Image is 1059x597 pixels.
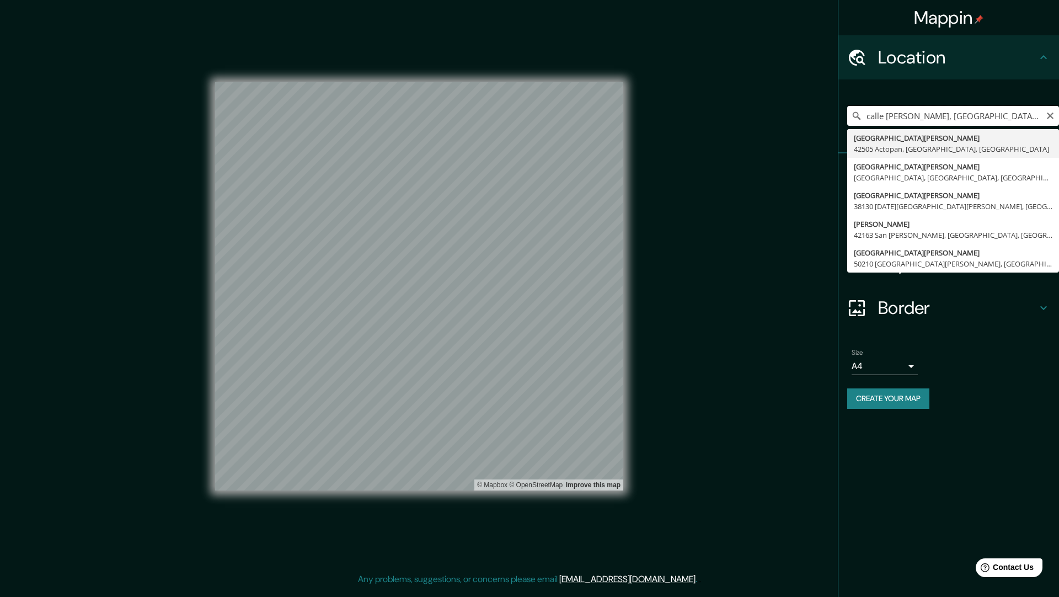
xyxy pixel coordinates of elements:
[852,358,918,375] div: A4
[854,161,1052,172] div: [GEOGRAPHIC_DATA][PERSON_NAME]
[878,297,1037,319] h4: Border
[838,198,1059,242] div: Style
[566,481,621,489] a: Map feedback
[358,573,697,586] p: Any problems, suggestions, or concerns please email .
[697,573,699,586] div: .
[215,82,623,491] canvas: Map
[878,253,1037,275] h4: Layout
[847,388,929,409] button: Create your map
[854,143,1052,154] div: 42505 Actopan, [GEOGRAPHIC_DATA], [GEOGRAPHIC_DATA]
[559,573,696,585] a: [EMAIL_ADDRESS][DOMAIN_NAME]
[854,201,1052,212] div: 38130 [DATE][GEOGRAPHIC_DATA][PERSON_NAME], [GEOGRAPHIC_DATA], [GEOGRAPHIC_DATA]
[854,172,1052,183] div: [GEOGRAPHIC_DATA], [GEOGRAPHIC_DATA], [GEOGRAPHIC_DATA]
[852,348,863,358] label: Size
[914,7,984,29] h4: Mappin
[854,230,1052,241] div: 42163 San [PERSON_NAME], [GEOGRAPHIC_DATA], [GEOGRAPHIC_DATA]
[838,153,1059,198] div: Pins
[838,286,1059,330] div: Border
[509,481,563,489] a: OpenStreetMap
[854,132,1052,143] div: [GEOGRAPHIC_DATA][PERSON_NAME]
[838,35,1059,79] div: Location
[961,554,1047,585] iframe: Help widget launcher
[854,258,1052,269] div: 50210 [GEOGRAPHIC_DATA][PERSON_NAME], [GEOGRAPHIC_DATA], [GEOGRAPHIC_DATA]
[854,247,1052,258] div: [GEOGRAPHIC_DATA][PERSON_NAME]
[838,242,1059,286] div: Layout
[878,46,1037,68] h4: Location
[854,190,1052,201] div: [GEOGRAPHIC_DATA][PERSON_NAME]
[847,106,1059,126] input: Pick your city or area
[854,218,1052,230] div: [PERSON_NAME]
[699,573,701,586] div: .
[477,481,507,489] a: Mapbox
[1046,110,1055,120] button: Clear
[975,15,983,24] img: pin-icon.png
